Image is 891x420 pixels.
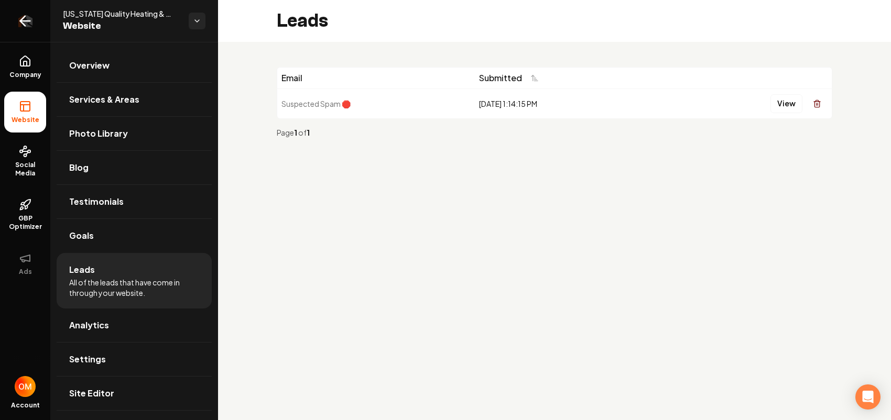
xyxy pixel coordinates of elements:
[15,268,36,276] span: Ads
[63,19,180,34] span: Website
[57,342,212,376] a: Settings
[69,353,106,366] span: Settings
[69,161,89,174] span: Blog
[277,10,328,31] h2: Leads
[479,98,660,109] div: [DATE] 1:14:15 PM
[69,127,128,140] span: Photo Library
[69,59,110,72] span: Overview
[69,277,199,298] span: All of the leads that have come in through your website.
[15,376,36,397] img: Omar Molai
[69,263,95,276] span: Leads
[57,83,212,116] a: Services & Areas
[57,117,212,150] a: Photo Library
[4,137,46,186] a: Social Media
[770,94,802,113] button: View
[57,151,212,184] a: Blog
[15,376,36,397] button: Open user button
[11,401,40,410] span: Account
[57,308,212,342] a: Analytics
[69,93,139,106] span: Services & Areas
[69,387,114,400] span: Site Editor
[7,116,44,124] span: Website
[4,161,46,178] span: Social Media
[57,219,212,252] a: Goals
[281,99,351,108] span: Suspected Spam 🛑
[57,49,212,82] a: Overview
[57,377,212,410] a: Site Editor
[69,195,124,208] span: Testimonials
[4,190,46,239] a: GBP Optimizer
[298,128,307,137] span: of
[4,244,46,284] button: Ads
[277,128,294,137] span: Page
[63,8,180,19] span: [US_STATE] Quality Heating & Cooling
[4,47,46,87] a: Company
[855,384,881,410] div: Open Intercom Messenger
[4,214,46,231] span: GBP Optimizer
[479,69,545,87] button: Submitted
[294,128,298,137] strong: 1
[5,71,46,79] span: Company
[57,185,212,218] a: Testimonials
[69,229,94,242] span: Goals
[69,319,109,331] span: Analytics
[479,72,522,84] span: Submitted
[281,72,471,84] div: Email
[307,128,310,137] strong: 1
